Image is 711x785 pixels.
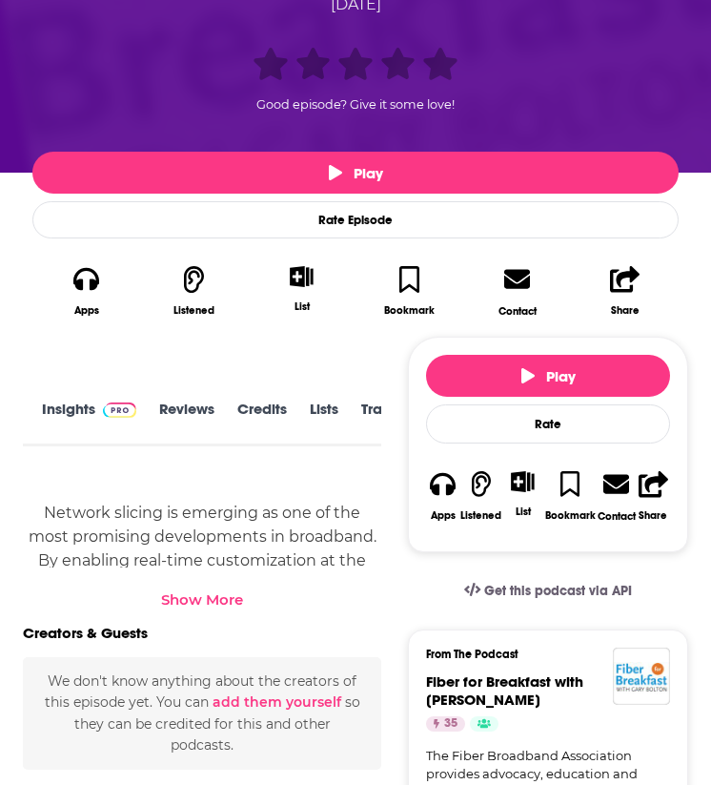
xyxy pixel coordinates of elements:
[611,304,640,317] div: Share
[426,672,583,709] a: Fiber for Breakfast with Gary Bolton
[173,304,214,317] div: Listened
[256,97,455,112] span: Good episode? Give it some love!
[571,254,679,329] button: Share
[484,583,632,599] span: Get this podcast via API
[74,304,99,317] div: Apps
[32,152,679,194] button: Play
[639,509,667,522] div: Share
[426,459,459,534] button: Apps
[103,403,136,418] img: Podchaser Pro
[597,459,637,534] a: Contact
[159,401,214,444] a: Reviews
[355,254,463,329] button: Bookmark
[459,459,502,534] button: Listened
[613,648,670,705] img: Fiber for Breakfast with Gary Bolton
[213,694,341,710] button: add them yourself
[521,367,576,385] span: Play
[460,509,501,522] div: Listened
[361,401,429,444] a: Transcript
[42,401,136,444] a: InsightsPodchaser Pro
[295,300,310,313] div: List
[444,714,457,733] span: 35
[329,164,383,182] span: Play
[516,505,531,518] div: List
[544,459,597,534] button: Bookmark
[140,254,248,329] button: Listened
[426,672,583,709] span: Fiber for Breakfast with [PERSON_NAME]
[282,266,321,287] button: Show More Button
[32,201,679,238] div: Rate Episode
[45,672,360,754] span: We don't know anything about the creators of this episode yet . You can so they can be credited f...
[310,401,338,444] a: Lists
[32,254,140,329] button: Apps
[426,648,655,661] h3: From The Podcast
[545,509,596,522] div: Bookmark
[503,471,542,492] button: Show More Button
[426,716,465,732] a: 35
[384,304,435,317] div: Bookmark
[498,304,537,318] div: Contact
[426,355,670,397] button: Play
[431,509,456,522] div: Apps
[637,459,670,534] button: Share
[502,459,543,529] div: Show More ButtonList
[237,401,287,444] a: Credits
[449,568,647,614] a: Get this podcast via API
[463,254,571,329] a: Contact
[23,624,148,642] h2: Creators & Guests
[598,509,636,523] div: Contact
[248,254,355,324] div: Show More ButtonList
[426,404,670,444] div: Rate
